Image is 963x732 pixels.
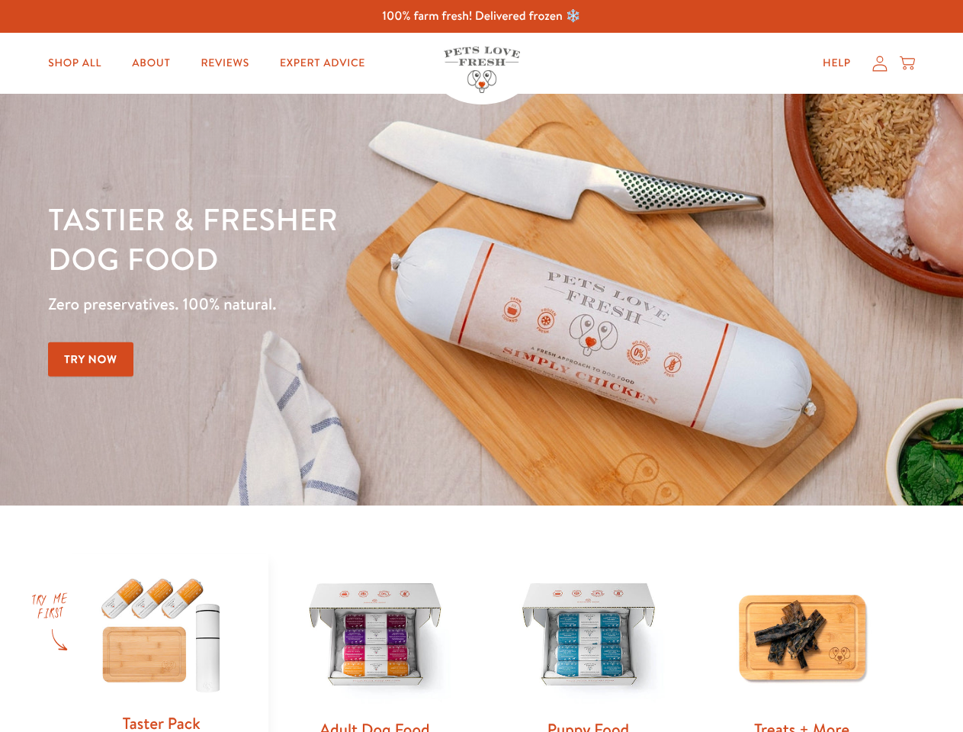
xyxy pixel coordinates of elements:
h1: Tastier & fresher dog food [48,199,626,278]
a: Try Now [48,342,133,377]
a: Reviews [188,48,261,79]
img: Pets Love Fresh [444,47,520,93]
a: Help [811,48,863,79]
a: About [120,48,182,79]
a: Expert Advice [268,48,377,79]
a: Shop All [36,48,114,79]
p: Zero preservatives. 100% natural. [48,291,626,318]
